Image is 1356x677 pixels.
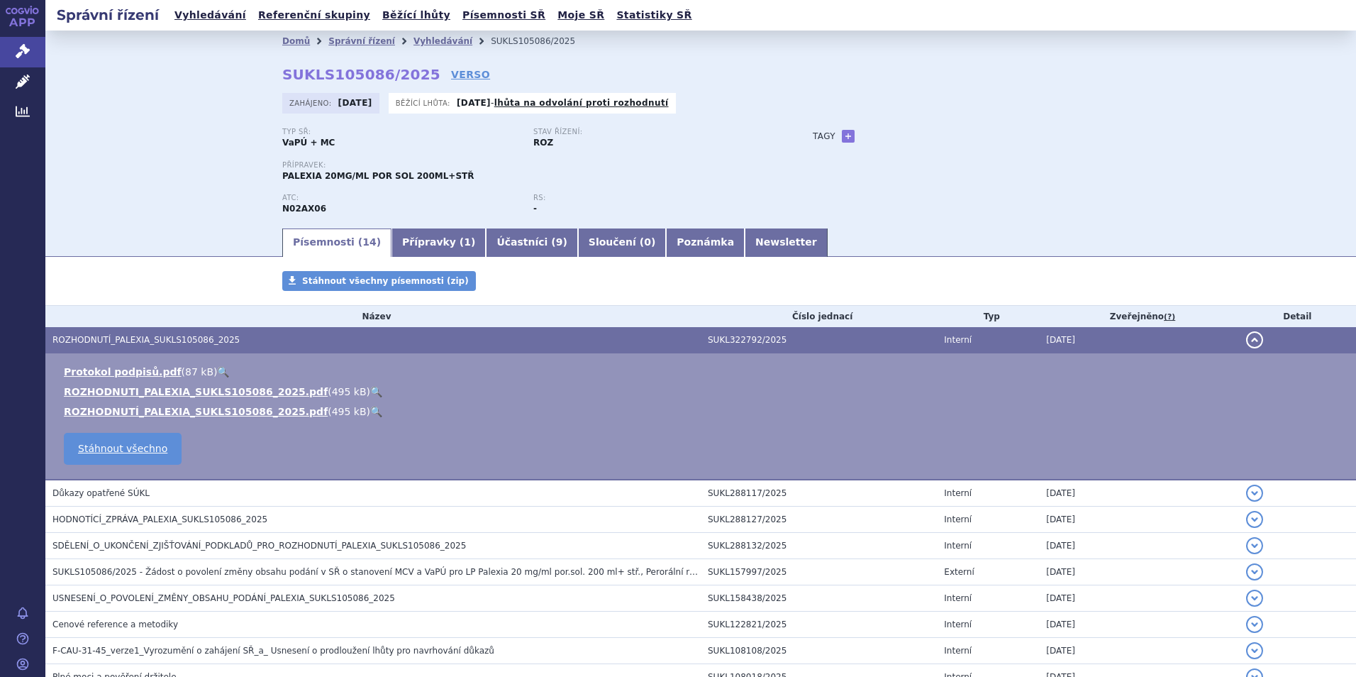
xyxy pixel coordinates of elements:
[458,6,550,25] a: Písemnosti SŘ
[944,514,972,524] span: Interní
[701,306,937,327] th: Číslo jednací
[282,229,391,257] a: Písemnosti (14)
[1246,616,1263,633] button: detail
[457,98,491,108] strong: [DATE]
[666,229,745,257] a: Poznámka
[533,128,770,136] p: Stav řízení:
[533,194,770,202] p: RS:
[701,480,937,507] td: SUKL288117/2025
[533,204,537,214] strong: -
[64,366,182,378] a: Protokol podpisů.pdf
[1039,559,1238,585] td: [DATE]
[302,276,469,286] span: Stáhnout všechny písemnosti (zip)
[813,128,835,145] h3: Tagy
[282,161,784,170] p: Přípravek:
[64,406,328,417] a: ROZHODNUTÍ_PALEXIA_SUKLS105086_2025.pdf
[52,488,150,498] span: Důkazy opatřené SÚKL
[494,98,669,108] a: lhůta na odvolání proti rozhodnutí
[391,229,486,257] a: Přípravky (1)
[413,36,472,46] a: Vyhledávání
[464,236,471,248] span: 1
[745,229,828,257] a: Newsletter
[362,236,376,248] span: 14
[578,229,666,257] a: Sloučení (0)
[1039,585,1238,612] td: [DATE]
[332,406,367,417] span: 495 kB
[282,194,519,202] p: ATC:
[64,433,182,465] a: Stáhnout všechno
[52,541,466,551] span: SDĚLENÍ_O_UKONČENÍ_ZJIŠŤOVÁNÍ_PODKLADŮ_PRO_ROZHODNUTÍ_PALEXIA_SUKLS105086_2025
[282,171,474,181] span: PALEXIA 20MG/ML POR SOL 200ML+STŘ
[1246,537,1263,554] button: detail
[64,404,1342,419] li: ( )
[282,36,310,46] a: Domů
[612,6,696,25] a: Statistiky SŘ
[396,97,453,109] span: Běžící lhůta:
[282,138,335,148] strong: VaPÚ + MC
[701,533,937,559] td: SUKL288132/2025
[644,236,651,248] span: 0
[1246,590,1263,607] button: detail
[701,559,937,585] td: SUKL157997/2025
[185,366,213,378] span: 87 kB
[1039,612,1238,638] td: [DATE]
[701,585,937,612] td: SUKL158438/2025
[1164,312,1175,322] abbr: (?)
[701,327,937,353] td: SUKL322792/2025
[944,488,972,498] span: Interní
[52,335,240,345] span: ROZHODNUTÍ_PALEXIA_SUKLS105086_2025
[1039,306,1238,327] th: Zveřejněno
[282,66,440,83] strong: SUKLS105086/2025
[944,567,974,577] span: Externí
[533,138,553,148] strong: ROZ
[556,236,563,248] span: 9
[328,36,395,46] a: Správní řízení
[944,593,972,603] span: Interní
[52,620,178,629] span: Cenové reference a metodiky
[170,6,250,25] a: Vyhledávání
[701,638,937,664] td: SUKL108108/2025
[64,385,1342,399] li: ( )
[491,31,594,52] li: SUKLS105086/2025
[937,306,1039,327] th: Typ
[1239,306,1356,327] th: Detail
[944,646,972,656] span: Interní
[1246,563,1263,580] button: detail
[1039,507,1238,533] td: [DATE]
[486,229,577,257] a: Účastníci (9)
[1246,642,1263,659] button: detail
[45,306,701,327] th: Název
[944,620,972,629] span: Interní
[378,6,455,25] a: Běžící lhůty
[64,365,1342,379] li: ( )
[1246,511,1263,528] button: detail
[1039,638,1238,664] td: [DATE]
[701,507,937,533] td: SUKL288127/2025
[282,128,519,136] p: Typ SŘ:
[254,6,374,25] a: Referenční skupiny
[944,541,972,551] span: Interní
[1039,327,1238,353] td: [DATE]
[52,514,267,524] span: HODNOTÍCÍ_ZPRÁVA_PALEXIA_SUKLS105086_2025
[1039,480,1238,507] td: [DATE]
[944,335,972,345] span: Interní
[1246,331,1263,348] button: detail
[457,97,669,109] p: -
[370,406,382,417] a: 🔍
[842,130,855,143] a: +
[338,98,372,108] strong: [DATE]
[289,97,334,109] span: Zahájeno:
[64,386,328,397] a: ROZHODNUTI_PALEXIA_SUKLS105086_2025.pdf
[701,612,937,638] td: SUKL122821/2025
[451,67,490,82] a: VERSO
[370,386,382,397] a: 🔍
[52,646,494,656] span: F-CAU-31-45_verze1_Vyrozumění o zahájení SŘ_a_ Usnesení o prodloužení lhůty pro navrhování důkazů
[332,386,367,397] span: 495 kB
[1039,533,1238,559] td: [DATE]
[52,567,713,577] span: SUKLS105086/2025 - Žádost o povolení změny obsahu podání v SŘ o stanovení MCV a VaPÚ pro LP Palex...
[45,5,170,25] h2: Správní řízení
[553,6,608,25] a: Moje SŘ
[282,271,476,291] a: Stáhnout všechny písemnosti (zip)
[282,204,326,214] strong: TAPENTADOL
[1246,485,1263,502] button: detail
